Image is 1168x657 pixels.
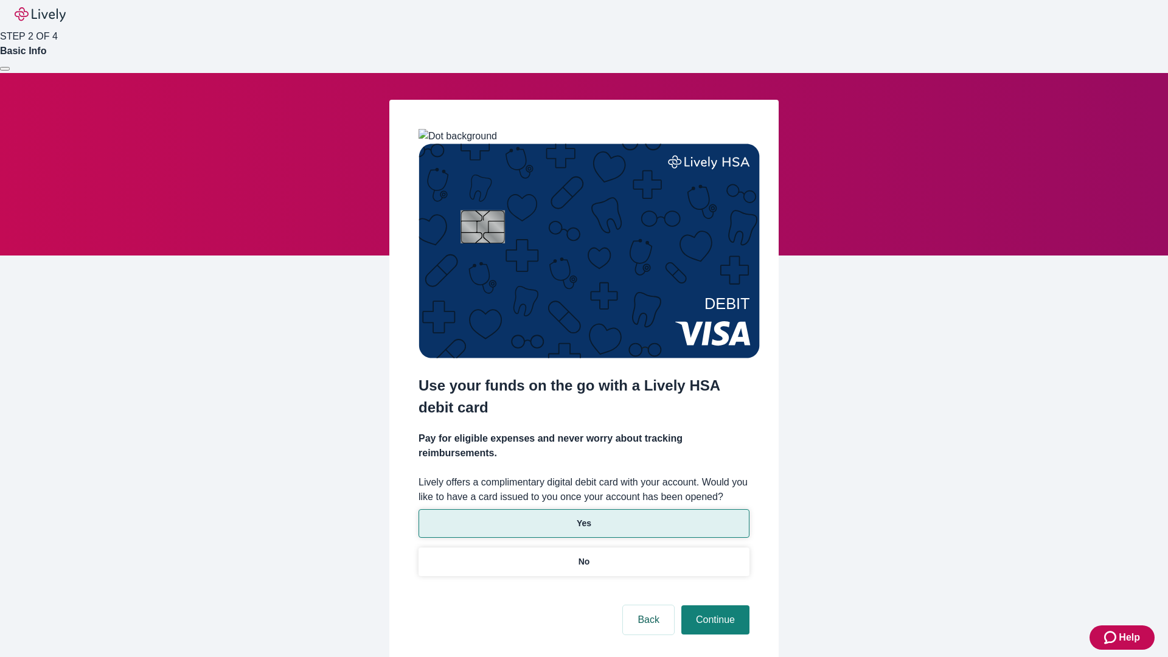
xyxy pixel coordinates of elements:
[1090,625,1155,650] button: Zendesk support iconHelp
[15,7,66,22] img: Lively
[579,555,590,568] p: No
[419,547,749,576] button: No
[419,144,760,358] img: Debit card
[419,475,749,504] label: Lively offers a complimentary digital debit card with your account. Would you like to have a card...
[577,517,591,530] p: Yes
[1119,630,1140,645] span: Help
[1104,630,1119,645] svg: Zendesk support icon
[681,605,749,634] button: Continue
[419,129,497,144] img: Dot background
[419,375,749,419] h2: Use your funds on the go with a Lively HSA debit card
[623,605,674,634] button: Back
[419,431,749,461] h4: Pay for eligible expenses and never worry about tracking reimbursements.
[419,509,749,538] button: Yes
